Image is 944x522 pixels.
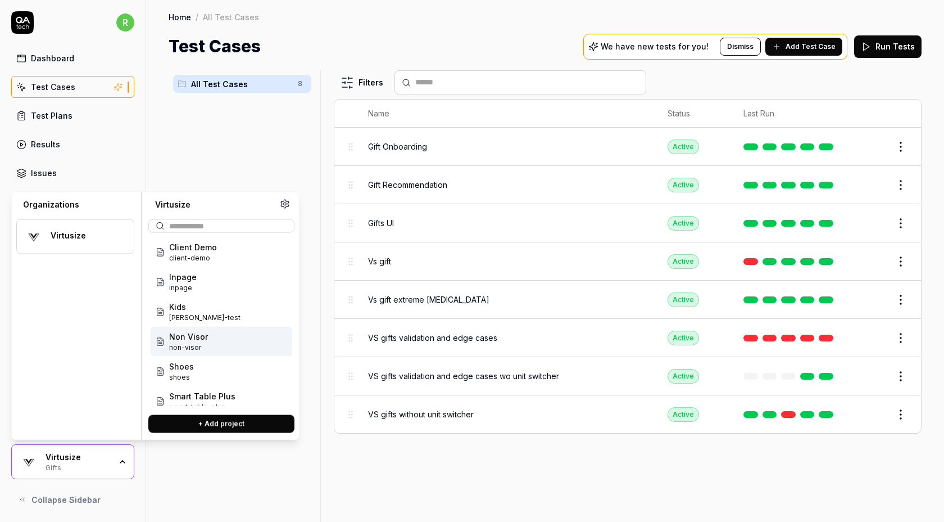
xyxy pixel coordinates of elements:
[148,415,294,433] button: + Add project
[11,76,134,98] a: Test Cases
[368,294,489,305] span: Vs gift extreme [MEDICAL_DATA]
[11,133,134,155] a: Results
[196,11,198,22] div: /
[334,319,921,357] tr: VS gifts validation and edge casesActive
[169,343,208,353] span: Project ID: 5R5J
[668,292,699,307] div: Active
[31,52,74,64] div: Dashboard
[368,217,394,229] span: Gifts UI
[334,71,390,94] button: Filters
[668,407,699,422] div: Active
[668,139,699,154] div: Active
[169,331,208,343] span: Non Visor
[148,199,280,210] div: Virtusize
[668,331,699,345] div: Active
[732,100,849,128] th: Last Run
[169,402,235,412] span: Project ID: 2QXy
[368,255,391,267] span: Vs gift
[854,35,922,58] button: Run Tests
[11,488,134,511] button: Collapse Sidebar
[656,100,732,128] th: Status
[368,370,559,382] span: VS gifts validation and edge cases wo unit switcher
[11,191,134,213] a: Insights
[116,13,134,31] span: r
[668,216,699,231] div: Active
[668,254,699,269] div: Active
[334,281,921,319] tr: Vs gift extreme [MEDICAL_DATA]Active
[16,219,134,254] button: Virtusize LogoVirtusize
[11,444,134,479] button: Virtusize LogoVirtusizeGifts
[24,227,44,247] img: Virtusize Logo
[169,301,240,313] span: Kids
[11,105,134,127] a: Test Plans
[720,38,761,56] button: Dismiss
[11,162,134,184] a: Issues
[169,11,191,22] a: Home
[46,462,111,471] div: Gifts
[169,283,197,293] span: Project ID: SOys
[169,271,197,283] span: Inpage
[169,313,240,323] span: Project ID: K9uo
[51,231,119,241] div: Virtusize
[169,361,194,372] span: Shoes
[11,47,134,69] a: Dashboard
[368,332,497,344] span: VS gifts validation and edge cases
[293,77,307,91] span: 8
[31,110,72,121] div: Test Plans
[334,204,921,242] tr: Gifts UIActive
[601,43,709,51] p: We have new tests for you!
[116,11,134,34] button: r
[334,128,921,166] tr: Gift OnboardingActive
[334,395,921,433] tr: VS gifts without unit switcherActive
[191,78,291,90] span: All Test Cases
[169,34,261,59] h1: Test Cases
[668,178,699,192] div: Active
[31,138,60,150] div: Results
[334,166,921,204] tr: Gift RecommendationActive
[357,100,657,128] th: Name
[148,237,294,406] div: Suggestions
[668,369,699,384] div: Active
[334,357,921,395] tr: VS gifts validation and edge cases wo unit switcherActive
[169,372,194,382] span: Project ID: FOi1
[786,42,836,52] span: Add Test Case
[19,452,39,472] img: Virtusize Logo
[765,38,842,56] button: Add Test Case
[334,242,921,281] tr: Vs giftActive
[368,408,474,420] span: VS gifts without unit switcher
[169,241,217,253] span: Client Demo
[46,452,111,462] div: Virtusize
[169,253,217,263] span: Project ID: Scra
[169,390,235,402] span: Smart Table Plus
[203,11,259,22] div: All Test Cases
[31,167,57,179] div: Issues
[368,141,427,152] span: Gift Onboarding
[31,494,101,506] span: Collapse Sidebar
[16,199,134,210] div: Organizations
[31,81,75,93] div: Test Cases
[280,199,290,213] a: Organization settings
[368,179,447,191] span: Gift Recommendation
